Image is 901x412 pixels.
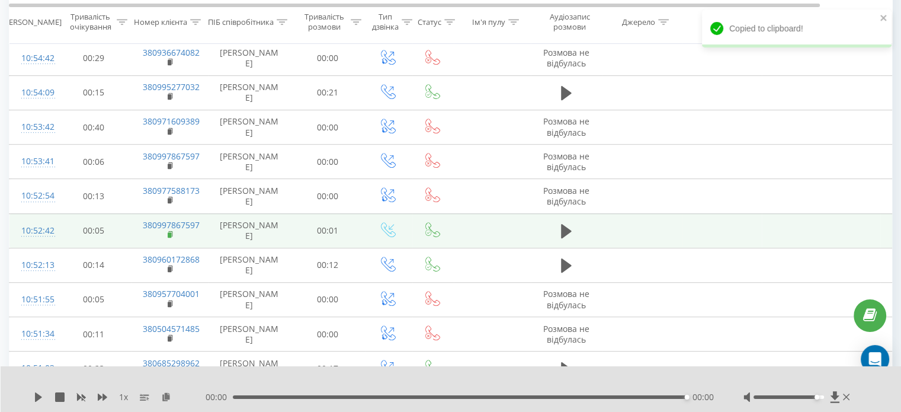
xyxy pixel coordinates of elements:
[57,317,131,352] td: 00:11
[208,41,291,75] td: [PERSON_NAME]
[622,17,655,27] div: Джерело
[291,110,365,145] td: 00:00
[143,288,200,299] a: 380957704001
[21,81,45,104] div: 10:54:09
[57,75,131,110] td: 00:15
[418,17,441,27] div: Статус
[67,12,114,33] div: Тривалість очікування
[208,282,291,317] td: [PERSON_NAME]
[143,254,200,265] a: 380960172868
[208,145,291,179] td: [PERSON_NAME]
[291,179,365,213] td: 00:00
[543,47,589,69] span: Розмова не відбулась
[21,357,45,380] div: 10:51:03
[57,248,131,282] td: 00:14
[134,17,187,27] div: Номер клієнта
[815,395,819,400] div: Accessibility label
[702,9,892,47] div: Copied to clipboard!
[291,75,365,110] td: 00:21
[2,17,62,27] div: [PERSON_NAME]
[57,282,131,317] td: 00:05
[543,323,589,345] span: Розмова не відбулась
[143,185,200,196] a: 380977588173
[208,110,291,145] td: [PERSON_NAME]
[21,184,45,207] div: 10:52:54
[57,110,131,145] td: 00:40
[543,288,589,310] span: Розмова не відбулась
[685,395,690,400] div: Accessibility label
[208,179,291,213] td: [PERSON_NAME]
[21,219,45,242] div: 10:52:42
[143,81,200,92] a: 380995277032
[57,41,131,75] td: 00:29
[57,179,131,213] td: 00:13
[291,41,365,75] td: 00:00
[541,12,598,33] div: Аудіозапис розмови
[143,47,200,58] a: 380936674082
[143,116,200,127] a: 380971609389
[143,357,200,369] a: 380685298962
[143,323,200,334] a: 380504571485
[208,248,291,282] td: [PERSON_NAME]
[208,317,291,352] td: [PERSON_NAME]
[21,116,45,139] div: 10:53:42
[291,282,365,317] td: 00:00
[119,391,128,403] span: 1 x
[57,145,131,179] td: 00:06
[21,254,45,277] div: 10:52:13
[543,116,589,138] span: Розмова не відбулась
[21,150,45,173] div: 10:53:41
[208,352,291,386] td: [PERSON_NAME]
[143,219,200,231] a: 380997867597
[208,213,291,248] td: [PERSON_NAME]
[208,75,291,110] td: [PERSON_NAME]
[291,248,365,282] td: 00:12
[57,352,131,386] td: 00:23
[543,151,589,173] span: Розмова не відбулась
[21,47,45,70] div: 10:54:42
[472,17,505,27] div: Ім'я пулу
[861,345,889,373] div: Open Intercom Messenger
[57,213,131,248] td: 00:05
[21,288,45,311] div: 10:51:55
[692,391,714,403] span: 00:00
[372,12,399,33] div: Тип дзвінка
[143,151,200,162] a: 380997867597
[291,352,365,386] td: 00:17
[208,17,274,27] div: ПІБ співробітника
[291,317,365,352] td: 00:00
[206,391,233,403] span: 00:00
[291,213,365,248] td: 00:01
[21,322,45,346] div: 10:51:34
[880,13,888,24] button: close
[543,185,589,207] span: Розмова не відбулась
[301,12,348,33] div: Тривалість розмови
[291,145,365,179] td: 00:00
